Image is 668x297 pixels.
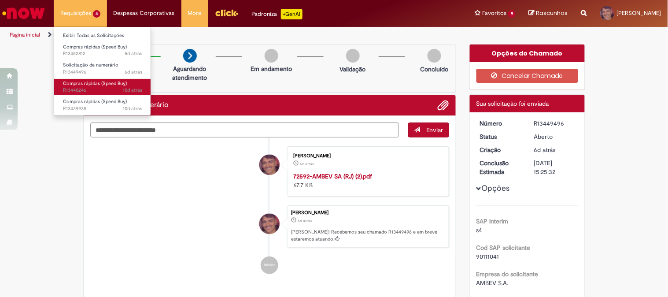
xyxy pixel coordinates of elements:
[534,132,575,141] div: Aberto
[428,49,441,63] img: img-circle-grey.png
[291,210,444,215] div: [PERSON_NAME]
[438,100,449,111] button: Adicionar anexos
[408,123,449,137] button: Enviar
[346,49,360,63] img: img-circle-grey.png
[169,64,211,82] p: Aguardando atendimento
[90,205,450,248] li: Vitor Ermida Loyola
[508,10,516,18] span: 9
[251,64,292,73] p: Em andamento
[473,159,528,176] dt: Conclusão Estimada
[90,123,399,137] textarea: Digite sua mensagem aqui...
[54,26,151,116] ul: Requisições
[125,50,142,57] time: 27/08/2025 14:34:53
[10,31,40,38] a: Página inicial
[473,145,528,154] dt: Criação
[125,69,142,75] time: 26/08/2025 16:25:29
[123,105,142,112] span: 10d atrás
[125,69,142,75] span: 6d atrás
[298,218,312,223] time: 26/08/2025 16:25:28
[54,31,151,41] a: Exibir Todas as Solicitações
[298,218,312,223] span: 6d atrás
[293,153,440,159] div: [PERSON_NAME]
[534,145,575,154] div: 26/08/2025 16:25:28
[54,97,151,113] a: Aberto R13439935 : Compras rápidas (Speed Buy)
[476,100,549,108] span: Sua solicitação foi enviada
[291,229,444,242] p: [PERSON_NAME]! Recebemos seu chamado R13449496 e em breve estaremos atuando.
[265,49,278,63] img: img-circle-grey.png
[123,105,142,112] time: 22/08/2025 13:40:05
[63,69,142,76] span: R13449496
[123,87,142,93] time: 22/08/2025 14:47:23
[293,172,372,180] a: 72592-AMBEV SA (RJ) (2).pdf
[63,80,127,87] span: Compras rápidas (Speed Buy)
[60,9,91,18] span: Requisições
[534,159,575,176] div: [DATE] 15:25:32
[259,155,280,175] div: Vitor Ermida Loyola
[54,42,151,59] a: Aberto R13452812 : Compras rápidas (Speed Buy)
[473,119,528,128] dt: Número
[1,4,46,22] img: ServiceNow
[617,9,661,17] span: [PERSON_NAME]
[534,146,556,154] time: 26/08/2025 16:25:28
[300,161,314,167] span: 6d atrás
[300,161,314,167] time: 26/08/2025 16:25:23
[529,9,568,18] a: Rascunhos
[63,50,142,57] span: R13452812
[7,27,439,43] ul: Trilhas de página
[470,45,585,62] div: Opções do Chamado
[534,146,556,154] span: 6d atrás
[93,10,100,18] span: 4
[183,49,197,63] img: arrow-next.png
[473,132,528,141] dt: Status
[476,270,539,278] b: Empresa do solicitante
[259,214,280,234] div: Vitor Ermida Loyola
[54,60,151,77] a: Aberto R13449496 : Solicitação de numerário
[536,9,568,17] span: Rascunhos
[252,9,303,19] div: Padroniza
[534,119,575,128] div: R13449496
[420,65,448,74] p: Concluído
[476,279,509,287] span: AMBEV S.A.
[476,244,531,252] b: Cod SAP solicitante
[476,217,509,225] b: SAP Interim
[63,44,127,50] span: Compras rápidas (Speed Buy)
[426,126,443,134] span: Enviar
[54,79,151,95] a: Aberto R13440246 : Compras rápidas (Speed Buy)
[188,9,202,18] span: More
[125,50,142,57] span: 5d atrás
[63,98,127,105] span: Compras rápidas (Speed Buy)
[123,87,142,93] span: 10d atrás
[476,252,499,260] span: 90111041
[90,137,450,283] ul: Histórico de tíquete
[281,9,303,19] p: +GenAi
[114,9,175,18] span: Despesas Corporativas
[340,65,366,74] p: Validação
[63,87,142,94] span: R13440246
[63,62,118,68] span: Solicitação de numerário
[476,226,483,234] span: s4
[476,69,578,83] button: Cancelar Chamado
[293,172,440,189] div: 67.7 KB
[63,105,142,112] span: R13439935
[482,9,506,18] span: Favoritos
[215,6,239,19] img: click_logo_yellow_360x200.png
